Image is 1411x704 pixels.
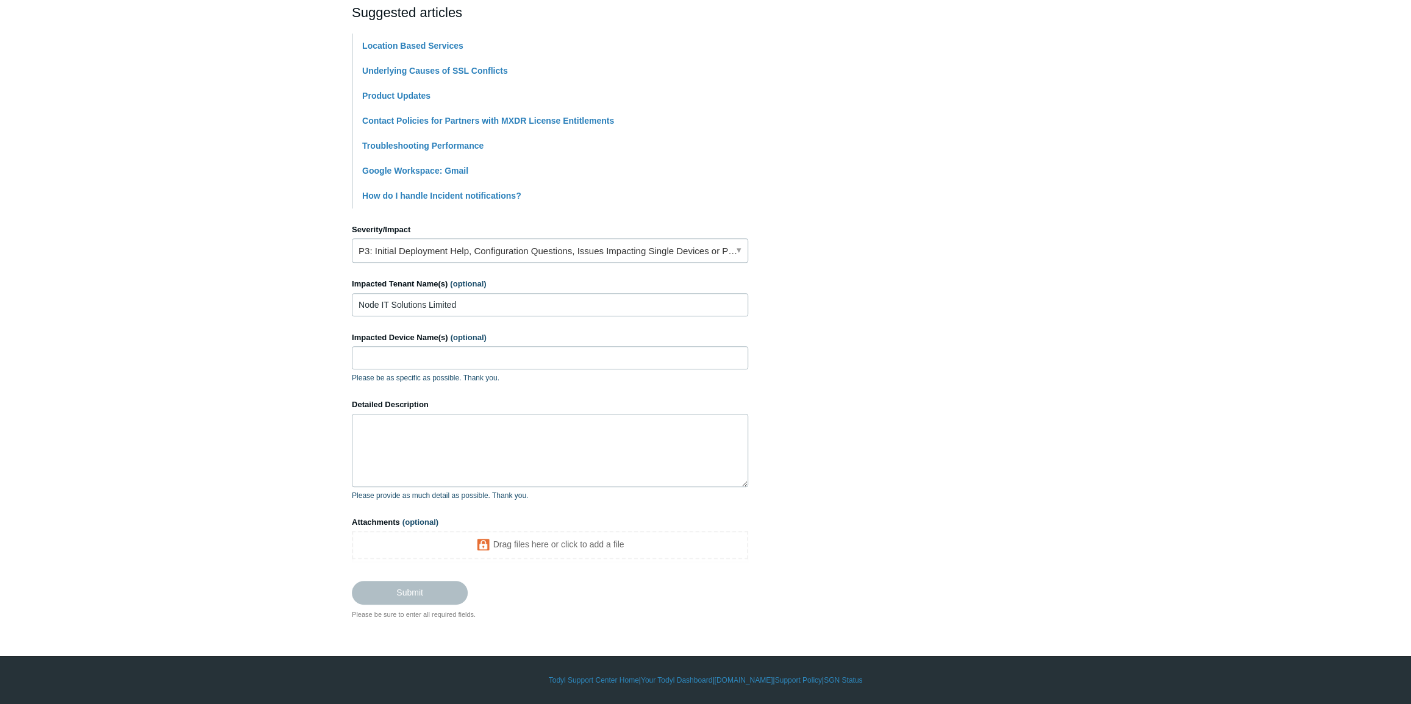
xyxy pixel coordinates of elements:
input: Submit [352,581,468,604]
div: Please be sure to enter all required fields. [352,610,748,620]
div: | | | | [352,675,1059,686]
a: Location Based Services [362,41,463,51]
p: Please be as specific as possible. Thank you. [352,372,748,383]
label: Detailed Description [352,399,748,411]
h2: Suggested articles [352,2,748,23]
p: Please provide as much detail as possible. Thank you. [352,490,748,501]
a: Contact Policies for Partners with MXDR License Entitlements [362,116,614,126]
a: SGN Status [824,675,862,686]
a: Your Todyl Dashboard [641,675,712,686]
a: [DOMAIN_NAME] [714,675,773,686]
a: Underlying Causes of SSL Conflicts [362,66,508,76]
label: Severity/Impact [352,224,748,236]
a: Support Policy [775,675,822,686]
a: Troubleshooting Performance [362,141,484,151]
label: Impacted Device Name(s) [352,332,748,344]
label: Attachments [352,516,748,528]
a: Product Updates [362,91,430,101]
a: Google Workspace: Gmail [362,166,468,176]
a: Todyl Support Center Home [549,675,639,686]
a: How do I handle Incident notifications? [362,191,521,201]
span: (optional) [451,333,487,342]
a: P3: Initial Deployment Help, Configuration Questions, Issues Impacting Single Devices or Past Out... [352,238,748,263]
span: (optional) [402,517,438,527]
label: Impacted Tenant Name(s) [352,278,748,290]
span: (optional) [450,279,486,288]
